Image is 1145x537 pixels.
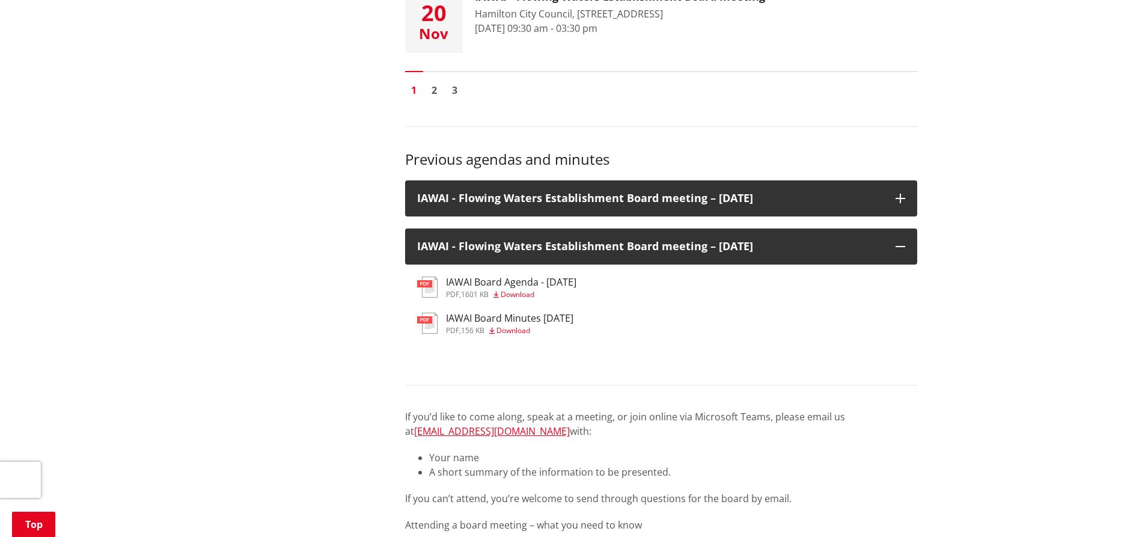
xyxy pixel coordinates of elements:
span: Download [496,325,530,336]
div: , [446,327,573,334]
a: Page 1 [405,81,423,99]
img: document-pdf.svg [417,313,438,334]
span: pdf [446,289,459,299]
h3: Previous agendas and minutes [405,151,917,168]
span: pdf [446,325,459,336]
a: Top [12,512,55,537]
h3: IAWAI Board Agenda - [DATE] [446,277,576,288]
li: Your name [429,450,917,465]
a: IAWAI Board Minutes [DATE] pdf,156 KB Download [417,313,573,334]
a: Go to page 3 [446,81,464,99]
a: Go to page 2 [426,81,444,99]
a: [EMAIL_ADDRESS][DOMAIN_NAME] [414,425,570,438]
img: document-pdf.svg [417,277,438,298]
h3: IAWAI - Flowing Waters Establishment Board meeting – [DATE] [417,241,884,253]
span: 156 KB [461,325,484,336]
div: , [446,291,576,298]
div: Nov [405,26,463,41]
iframe: Messenger Launcher [1090,486,1133,530]
a: IAWAI Board Agenda - [DATE] pdf,1601 KB Download [417,277,576,298]
div: Hamilton City Council, [STREET_ADDRESS] [475,7,765,21]
li: A short summary of the information to be presented. [429,465,917,479]
p: Attending a board meeting – what you need to know [405,518,917,532]
time: [DATE] 09:30 am - 03:30 pm [475,22,597,35]
div: 20 [405,2,463,24]
h3: IAWAI Board Minutes [DATE] [446,313,573,324]
p: If you’d like to come along, speak at a meeting, or join online via Microsoft Teams, please email... [405,410,917,438]
span: 1601 KB [461,289,489,299]
p: If you can’t attend, you’re welcome to send through questions for the board by email. [405,491,917,506]
span: Download [501,289,534,299]
nav: Pagination [405,71,917,102]
h3: IAWAI - Flowing Waters Establishment Board meeting – [DATE] [417,192,884,204]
